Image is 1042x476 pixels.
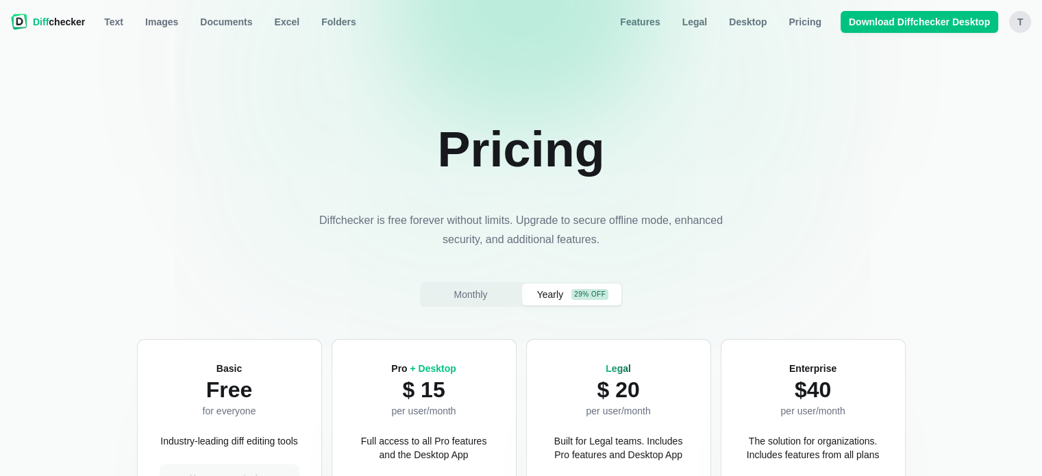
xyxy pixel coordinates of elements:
p: Built for Legal teams. Includes Pro features and Desktop App [549,434,689,462]
h1: Pricing [437,121,604,178]
p: Industry-leading diff editing tools [160,434,298,448]
p: $40 [780,375,845,404]
p: Diffchecker is free forever without limits. Upgrade to secure offline mode, enhanced security, an... [316,211,727,249]
p: The solution for organizations. Includes features from all plans [743,434,883,462]
a: Features [612,11,668,33]
span: checker [33,15,85,29]
button: Yearly29% off [522,284,621,305]
h2: Pro [391,362,456,375]
a: Pricing [780,11,829,33]
a: Excel [266,11,308,33]
p: per user/month [391,404,456,418]
span: Download Diffchecker Desktop [846,15,993,29]
p: $ 20 [586,375,650,404]
p: Full access to all Pro features and the Desktop App [354,434,494,462]
div: 29% off [571,289,608,300]
p: for everyone [203,404,256,418]
span: Legal [606,363,631,374]
span: Yearly [534,288,566,301]
span: Legal [680,15,710,29]
p: $ 15 [391,375,456,404]
span: Excel [272,15,303,29]
a: Diffchecker [11,11,85,33]
span: + Desktop [410,363,456,374]
button: Folders [313,11,364,33]
button: Monthly [421,284,521,305]
span: Images [142,15,181,29]
span: Folders [319,15,359,29]
span: Features [617,15,662,29]
span: Desktop [726,15,769,29]
span: Documents [197,15,255,29]
span: Text [101,15,126,29]
a: Documents [192,11,260,33]
a: Text [96,11,132,33]
a: Desktop [721,11,775,33]
img: Diffchecker logo [11,14,27,30]
span: Pricing [786,15,823,29]
a: Download Diffchecker Desktop [841,11,998,33]
a: Images [137,11,186,33]
p: Free [203,375,256,404]
p: per user/month [586,404,650,418]
a: Legal [674,11,716,33]
span: Monthly [451,288,490,301]
button: T [1009,11,1031,33]
h2: Basic [203,362,256,375]
span: Diff [33,16,49,27]
p: per user/month [780,404,845,418]
h2: Enterprise [780,362,845,375]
